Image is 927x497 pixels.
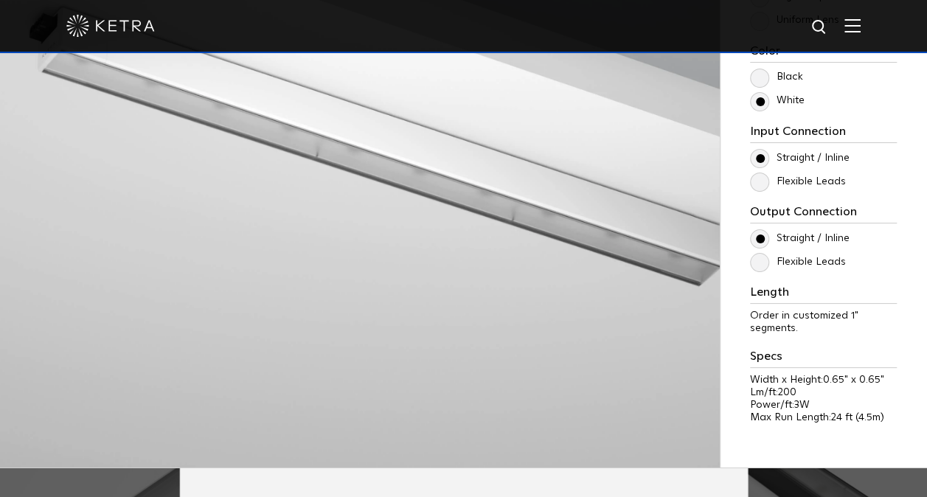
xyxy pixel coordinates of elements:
[750,411,897,424] p: Max Run Length:
[66,15,155,37] img: ketra-logo-2019-white
[844,18,861,32] img: Hamburger%20Nav.svg
[750,44,897,63] h3: Color
[750,71,803,83] label: Black
[750,232,850,245] label: Straight / Inline
[750,256,846,268] label: Flexible Leads
[750,285,897,304] h3: Length
[810,18,829,37] img: search icon
[750,350,897,368] h3: Specs
[750,310,858,333] span: Order in customized 1" segments.
[750,125,897,143] h3: Input Connection
[750,152,850,164] label: Straight / Inline
[750,386,897,399] p: Lm/ft:
[750,399,897,411] p: Power/ft:
[750,94,805,107] label: White
[778,387,796,397] span: 200
[750,205,897,223] h3: Output Connection
[794,400,810,410] span: 3W
[750,374,897,386] p: Width x Height:
[831,412,884,423] span: 24 ft (4.5m)
[823,375,884,385] span: 0.65" x 0.65"
[750,175,846,188] label: Flexible Leads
